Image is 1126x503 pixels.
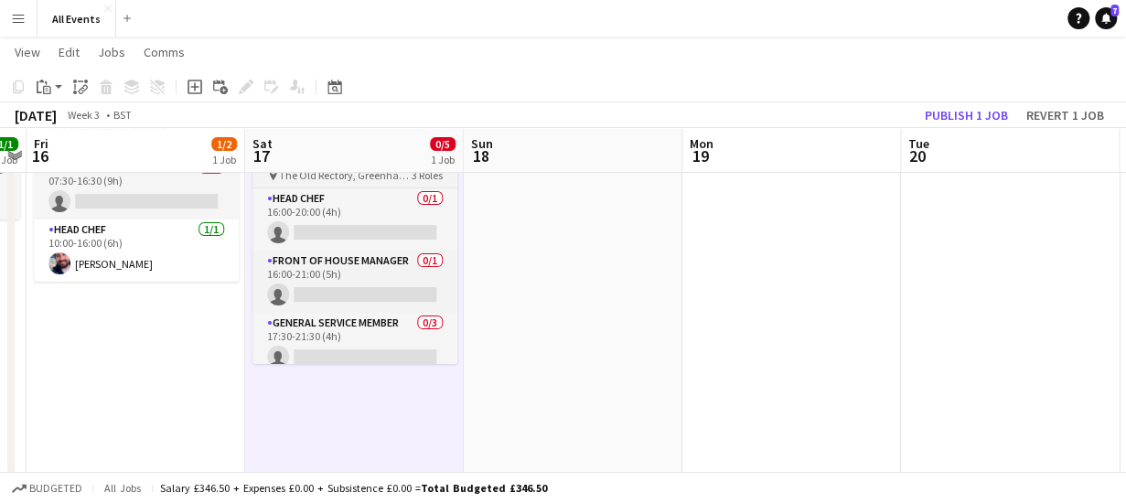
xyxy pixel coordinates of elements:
[250,145,273,166] span: 17
[1019,103,1111,127] button: Revert 1 job
[252,251,457,313] app-card-role: Front of House Manager0/116:00-21:00 (5h)
[279,168,412,182] span: The Old Rectory, Greenhayes, Okeford Fitzpaine DT11 0RE
[908,135,929,152] span: Tue
[136,40,192,64] a: Comms
[252,313,457,428] app-card-role: General service member0/317:30-21:30 (4h)
[252,93,457,364] app-job-card: Draft16:00-21:30 (5h30m)0/5[PERSON_NAME] evening canapes x 40 [PERSON_NAME] The Old Rectory, Gree...
[29,482,82,495] span: Budgeted
[9,478,85,498] button: Budgeted
[34,135,48,152] span: Fri
[211,137,237,151] span: 1/2
[421,481,547,495] span: Total Budgeted £346.50
[687,145,713,166] span: 19
[412,168,443,182] span: 3 Roles
[60,108,106,122] span: Week 3
[51,40,87,64] a: Edit
[1110,5,1119,16] span: 7
[113,108,132,122] div: BST
[160,481,547,495] div: Salary £346.50 + Expenses £0.00 + Subsistence £0.00 =
[7,40,48,64] a: View
[34,157,239,219] app-card-role: Front of House Manager2A0/107:30-16:30 (9h)
[31,145,48,166] span: 16
[252,135,273,152] span: Sat
[101,481,145,495] span: All jobs
[431,153,455,166] div: 1 Job
[212,153,236,166] div: 1 Job
[15,106,57,124] div: [DATE]
[91,40,133,64] a: Jobs
[34,93,239,282] app-job-card: 07:30-16:30 (9h)1/2Orchardleigh shoot2 RolesFront of House Manager2A0/107:30-16:30 (9h) Head Chef...
[15,44,40,60] span: View
[59,44,80,60] span: Edit
[1095,7,1117,29] a: 7
[917,103,1015,127] button: Publish 1 job
[144,44,185,60] span: Comms
[690,135,713,152] span: Mon
[98,44,125,60] span: Jobs
[471,135,493,152] span: Sun
[430,137,456,151] span: 0/5
[252,188,457,251] app-card-role: Head Chef0/116:00-20:00 (4h)
[34,219,239,282] app-card-role: Head Chef1/110:00-16:00 (6h)[PERSON_NAME]
[38,1,116,37] button: All Events
[906,145,929,166] span: 20
[468,145,493,166] span: 18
